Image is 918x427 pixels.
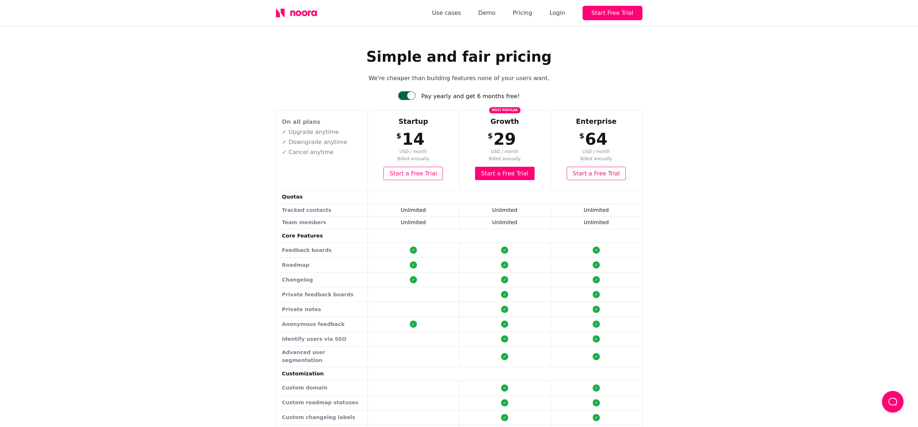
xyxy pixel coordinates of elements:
a: Start a Free Trial [383,167,443,180]
span: Billed annually [368,156,459,162]
h1: Simple and fair pricing [276,48,642,65]
div: ✓ [501,384,508,392]
span: 14 [402,130,425,149]
td: Team members [276,217,368,229]
div: ✓ [593,335,600,343]
td: Unlimited [550,217,642,229]
p: ✓ Upgrade anytime [282,128,362,136]
div: ✓ [501,414,508,421]
td: Unlimited [550,204,642,217]
div: ✓ [593,399,600,406]
a: Pricing [513,8,532,18]
div: ✓ [593,414,600,421]
span: USD / month [551,148,642,155]
div: ✓ [593,291,600,298]
p: ✓ Downgrade anytime [282,138,362,147]
div: ✓ [501,276,508,283]
span: Most popular [489,107,521,113]
div: ✓ [501,353,508,360]
td: Anonymous feedback [276,317,368,332]
div: ✓ [501,247,508,254]
p: We're cheaper than building features none of your users want. [276,74,642,83]
td: Customization [276,367,368,381]
span: $ [488,130,493,141]
div: Startup [368,117,459,127]
div: ✓ [593,306,600,313]
td: Tracked contacts [276,204,368,217]
div: ✓ [501,261,508,269]
div: ✓ [593,353,600,360]
div: ✓ [593,247,600,254]
td: Custom domain [276,381,368,396]
div: ✓ [501,399,508,406]
td: Custom roadmap statuses [276,396,368,410]
span: USD / month [460,148,550,155]
span: $ [579,130,584,141]
span: 64 [585,130,607,149]
a: Use cases [432,8,461,18]
div: ✓ [593,261,600,269]
td: Changelog [276,273,368,287]
td: Quotas [276,190,368,204]
td: Unlimited [368,204,459,217]
td: Custom changelog labels [276,410,368,425]
span: Billed annually [551,156,642,162]
span: $ [396,130,401,141]
a: Start a Free Trial [567,167,626,180]
td: Identify users via SSO [276,332,368,347]
div: ✓ [501,291,508,298]
div: Growth [460,117,550,127]
div: Login [549,8,565,18]
td: Unlimited [368,217,459,229]
span: USD / month [368,148,459,155]
div: ✓ [593,321,600,328]
td: Core Features [276,229,368,243]
button: Load Chat [882,391,904,413]
span: Billed annually [460,156,550,162]
td: Unlimited [459,217,551,229]
div: Pay yearly and get 6 months free! [421,91,520,101]
strong: On all plans [282,118,321,125]
div: ✓ [593,276,600,283]
a: Start a Free Trial [475,167,535,180]
td: Private notes [276,302,368,317]
div: ✓ [501,306,508,313]
td: Advanced user segmentation [276,347,368,367]
td: Unlimited [459,204,551,217]
div: ✓ [593,384,600,392]
td: Roadmap [276,258,368,273]
button: Start Free Trial [583,6,642,20]
div: ✓ [410,321,417,328]
div: ✓ [410,247,417,254]
div: ✓ [410,276,417,283]
div: ✓ [501,321,508,328]
a: Demo [478,8,496,18]
td: Private feedback boards [276,287,368,302]
p: ✓ Cancel anytime [282,148,362,157]
div: Enterprise [551,117,642,127]
span: 29 [493,130,516,149]
td: Feedback boards [276,243,368,258]
div: ✓ [501,335,508,343]
div: ✓ [410,261,417,269]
